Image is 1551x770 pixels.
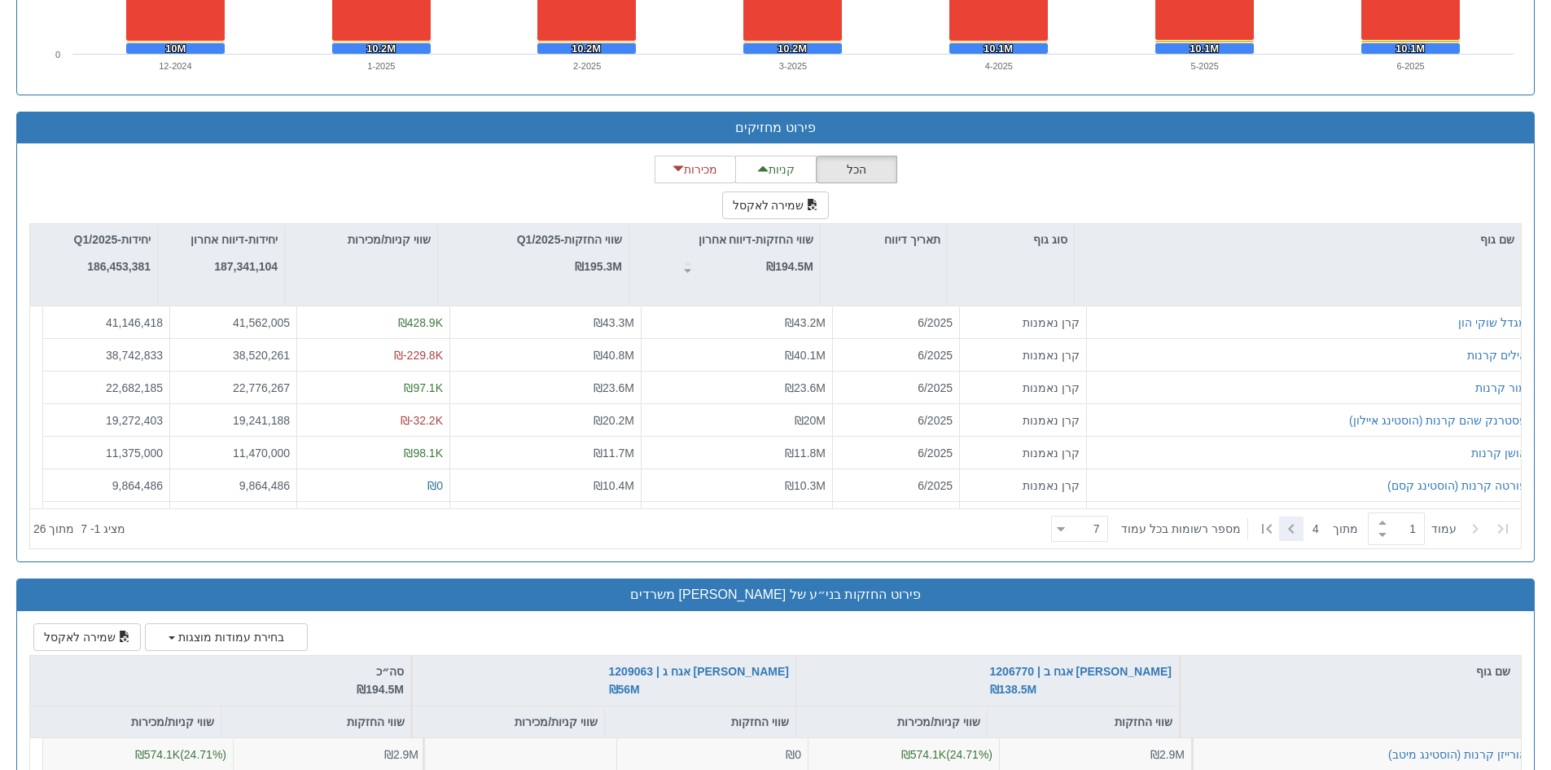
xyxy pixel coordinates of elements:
div: [PERSON_NAME] אגח ג | 1209063 [609,662,789,699]
strong: ₪195.3M [575,260,622,273]
span: ₪10.4M [594,479,634,492]
div: 6/2025 [839,477,953,494]
tspan: 10.2M [572,42,601,55]
div: קרן נאמנות [966,445,1080,461]
div: שווי קניות/מכירות [30,706,221,737]
div: סוג גוף [948,224,1074,255]
tspan: 10.2M [366,42,396,55]
h3: פירוט מחזיקים [29,121,1522,135]
button: פסטרנק שהם קרנות (הוסטינג איילון) [1349,412,1527,429]
tspan: 10M [165,42,186,55]
div: שווי החזקות [988,706,1179,737]
button: בחירת עמודות מוצגות [145,623,308,651]
span: ₪138.5M [990,683,1037,696]
tspan: 10.1M [984,42,1013,55]
div: 19,241,188 [177,412,290,429]
strong: 186,453,381 [87,260,151,273]
div: [PERSON_NAME] אגח ב | 1206770 [990,662,1172,699]
div: אושן קרנות [1471,445,1527,461]
strong: 187,341,104 [214,260,278,273]
span: ₪23.6M [785,381,826,394]
p: שווי החזקות-Q1/2025 [517,231,622,249]
span: ₪40.8M [594,349,634,362]
div: קרן נאמנות [966,380,1080,396]
tspan: 10.2M [778,42,807,55]
button: פורטה קרנות (הוסטינג קסם) [1387,477,1527,494]
span: 4 [1312,521,1333,537]
button: הכל [816,156,897,183]
div: קרן נאמנות [966,347,1080,363]
p: יחידות-דיווח אחרון [191,231,278,249]
div: 9,864,486 [177,477,290,494]
div: 22,682,185 [50,380,163,396]
div: שווי קניות/מכירות [285,224,437,255]
tspan: 10.1M [1190,42,1219,55]
span: ₪2.9M [1150,748,1185,761]
div: קרן נאמנות [966,412,1080,429]
div: שם גוף [1181,656,1521,687]
div: 6/2025 [839,315,953,331]
span: ₪40.1M [785,349,826,362]
text: 1-2025 [367,61,395,71]
text: 12-2024 [159,61,191,71]
text: 3-2025 [779,61,807,71]
div: 9,864,486 [50,477,163,494]
div: 19,272,403 [50,412,163,429]
div: ‏מציג 1 - 7 ‏ מתוך 26 [33,511,125,547]
div: קרן נאמנות [966,477,1080,494]
span: ( 24.71 %) [901,748,992,761]
span: ₪428.9K [398,316,443,329]
div: שווי קניות/מכירות [796,706,987,737]
button: אילים קרנות [1467,347,1527,363]
text: 6-2025 [1396,61,1424,71]
button: שמירה לאקסל [33,623,141,651]
button: מור קרנות [1475,380,1527,396]
div: 38,520,261 [177,347,290,363]
div: 41,562,005 [177,315,290,331]
span: ₪2.9M [384,748,418,761]
div: שווי קניות/מכירות [413,706,604,737]
span: ₪23.6M [594,381,634,394]
span: ₪0 [427,479,443,492]
button: [PERSON_NAME] אגח ג | 1209063 ₪56M [609,662,789,699]
div: שווי החזקות [221,706,411,737]
div: שווי החזקות [605,706,795,737]
p: יחידות-Q1/2025 [74,231,151,249]
span: ₪574.1K [901,748,946,761]
tspan: 10.1M [1395,42,1425,55]
div: 41,146,418 [50,315,163,331]
text: 0 [55,50,60,59]
h3: פירוט החזקות בני״ע של [PERSON_NAME] משרדים [29,587,1522,602]
span: ₪-32.2K [401,414,443,427]
span: ₪97.1K [404,381,443,394]
text: 4-2025 [985,61,1013,71]
div: 6/2025 [839,412,953,429]
div: 6/2025 [839,347,953,363]
span: ₪43.2M [785,316,826,329]
div: 11,375,000 [50,445,163,461]
div: 6/2025 [839,380,953,396]
span: ₪56M [609,683,640,696]
button: הורייזן קרנות (הוסטינג מיטב) [1388,746,1527,763]
div: 6/2025 [839,445,953,461]
div: שם גוף [1075,224,1521,255]
text: 2-2025 [573,61,601,71]
span: ₪574.1K [135,748,180,761]
span: ₪98.1K [404,447,443,460]
div: 22,776,267 [177,380,290,396]
span: ₪20M [795,414,826,427]
span: ‏עמוד [1431,521,1457,537]
span: ₪11.8M [785,447,826,460]
span: ₪-229.8K [394,349,443,362]
div: ‏ מתוך [1045,511,1518,547]
span: ₪10.3M [785,479,826,492]
span: ₪43.3M [594,316,634,329]
button: מגדל שוקי הון [1458,315,1527,331]
div: 11,470,000 [177,445,290,461]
